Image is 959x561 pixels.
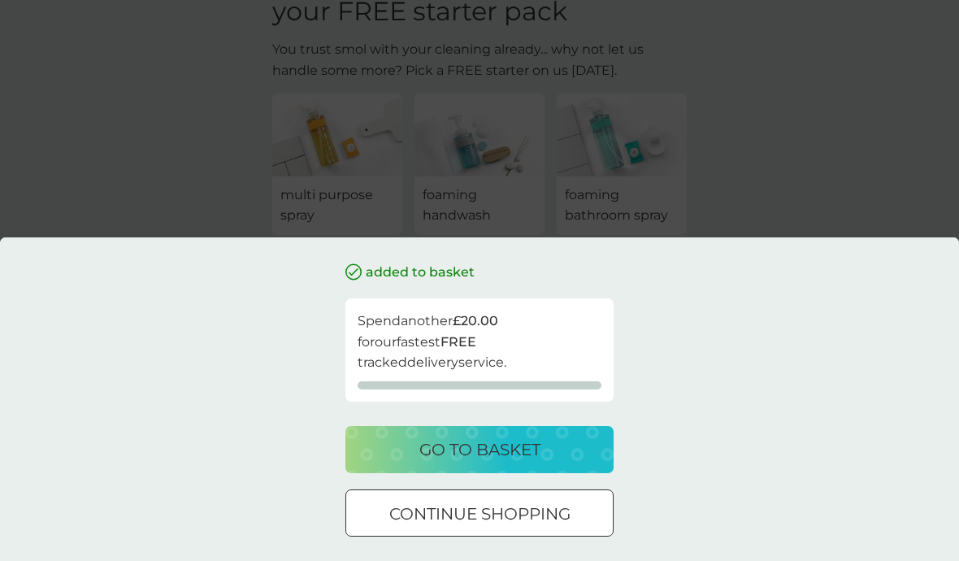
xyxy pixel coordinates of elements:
[358,311,601,373] p: Spend another for our fastest tracked delivery service.
[389,501,571,527] p: continue shopping
[345,426,614,473] button: go to basket
[440,334,476,350] strong: FREE
[366,262,475,283] p: added to basket
[345,489,614,537] button: continue shopping
[453,313,498,328] strong: £20.00
[419,437,540,463] p: go to basket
